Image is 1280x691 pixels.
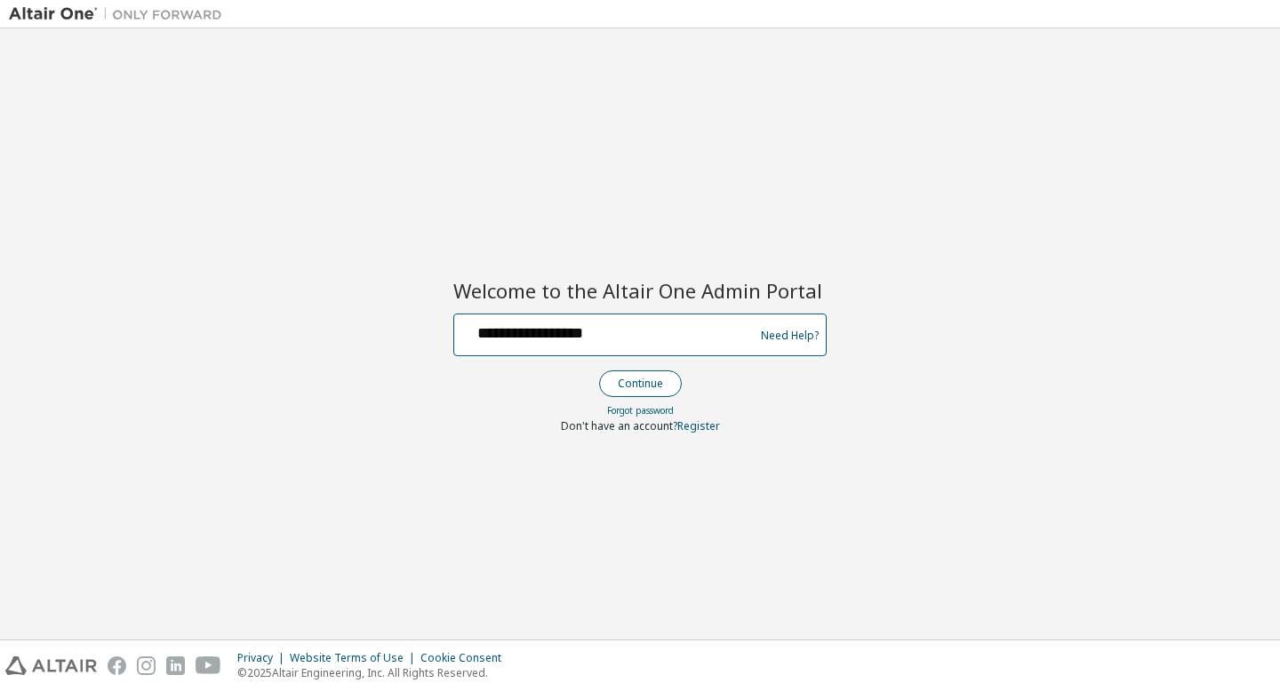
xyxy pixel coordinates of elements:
[196,656,221,675] img: youtube.svg
[561,418,677,433] span: Don't have an account?
[761,335,819,336] a: Need Help?
[453,278,827,303] h2: Welcome to the Altair One Admin Portal
[677,418,720,433] a: Register
[166,656,185,675] img: linkedin.svg
[5,656,97,675] img: altair_logo.svg
[237,651,290,665] div: Privacy
[599,370,682,397] button: Continue
[290,651,420,665] div: Website Terms of Use
[108,656,126,675] img: facebook.svg
[9,5,231,23] img: Altair One
[137,656,156,675] img: instagram.svg
[420,651,512,665] div: Cookie Consent
[607,404,674,417] a: Forgot password
[237,665,512,680] p: © 2025 Altair Engineering, Inc. All Rights Reserved.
